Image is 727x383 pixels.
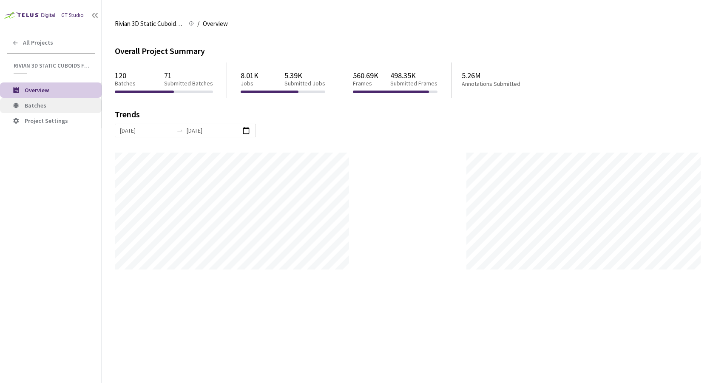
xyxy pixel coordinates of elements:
[164,80,213,87] p: Submitted Batches
[353,71,378,80] p: 560.69K
[462,71,554,80] p: 5.26M
[115,19,184,29] span: Rivian 3D Static Cuboids fixed[2024-25]
[284,71,325,80] p: 5.39K
[197,19,199,29] li: /
[14,62,90,69] span: Rivian 3D Static Cuboids fixed[2024-25]
[25,86,49,94] span: Overview
[23,39,53,46] span: All Projects
[25,117,68,125] span: Project Settings
[390,80,437,87] p: Submitted Frames
[115,110,702,124] div: Trends
[25,102,46,109] span: Batches
[115,44,714,57] div: Overall Project Summary
[353,80,378,87] p: Frames
[390,71,437,80] p: 498.35K
[176,127,183,134] span: swap-right
[462,80,554,88] p: Annotations Submitted
[61,11,84,20] div: GT Studio
[187,126,240,135] input: End date
[241,71,258,80] p: 8.01K
[284,80,325,87] p: Submitted Jobs
[203,19,228,29] span: Overview
[115,80,136,87] p: Batches
[241,80,258,87] p: Jobs
[115,71,136,80] p: 120
[120,126,173,135] input: Start date
[176,127,183,134] span: to
[164,71,213,80] p: 71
